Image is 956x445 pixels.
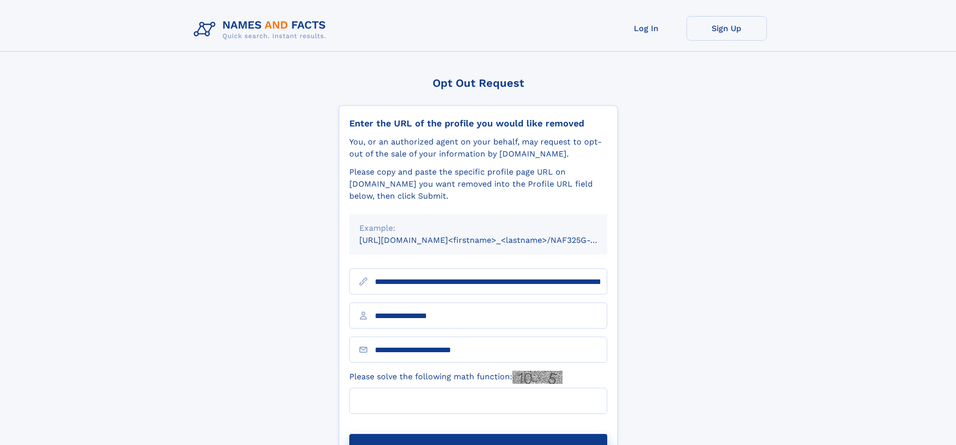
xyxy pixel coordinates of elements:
div: Enter the URL of the profile you would like removed [349,118,607,129]
a: Sign Up [687,16,767,41]
div: You, or an authorized agent on your behalf, may request to opt-out of the sale of your informatio... [349,136,607,160]
div: Opt Out Request [339,77,618,89]
div: Example: [359,222,597,234]
small: [URL][DOMAIN_NAME]<firstname>_<lastname>/NAF325G-xxxxxxxx [359,235,626,245]
label: Please solve the following math function: [349,371,563,384]
div: Please copy and paste the specific profile page URL on [DOMAIN_NAME] you want removed into the Pr... [349,166,607,202]
a: Log In [606,16,687,41]
img: Logo Names and Facts [190,16,334,43]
